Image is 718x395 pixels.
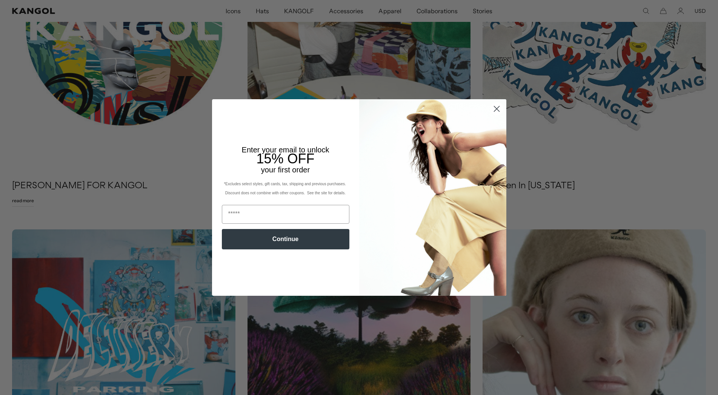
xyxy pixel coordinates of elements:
span: 15% OFF [256,151,314,166]
input: Email [222,205,349,224]
span: *Excludes select styles, gift cards, tax, shipping and previous purchases. Discount does not comb... [224,182,347,195]
img: 93be19ad-e773-4382-80b9-c9d740c9197f.jpeg [359,99,506,295]
span: Enter your email to unlock [242,146,329,154]
span: your first order [261,166,310,174]
button: Close dialog [490,102,503,115]
button: Continue [222,229,349,249]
